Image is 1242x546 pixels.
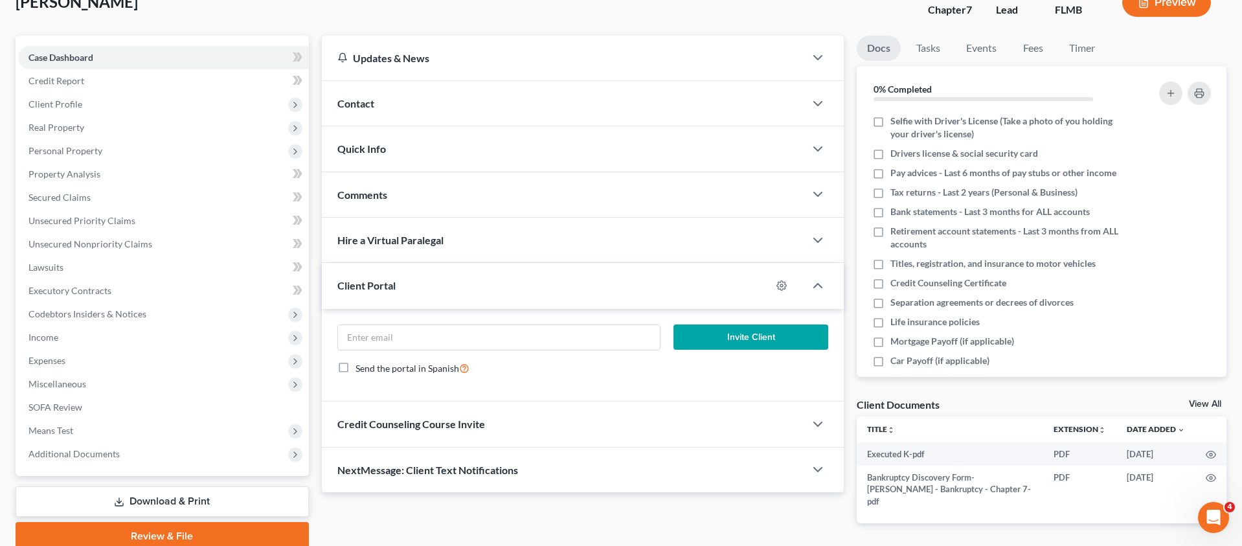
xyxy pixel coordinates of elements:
[18,233,309,256] a: Unsecured Nonpriority Claims
[356,363,459,374] span: Send the portal in Spanish
[857,442,1043,466] td: Executed K-pdf
[890,205,1090,218] span: Bank statements - Last 3 months for ALL accounts
[1098,426,1106,434] i: unfold_more
[28,192,91,203] span: Secured Claims
[928,3,975,17] div: Chapter
[874,84,932,95] strong: 0% Completed
[1116,442,1195,466] td: [DATE]
[28,215,135,226] span: Unsecured Priority Claims
[337,464,518,476] span: NextMessage: Client Text Notifications
[890,354,989,367] span: Car Payoff (if applicable)
[890,257,1096,270] span: Titles, registration, and insurance to motor vehicles
[28,425,73,436] span: Means Test
[890,225,1123,251] span: Retirement account statements - Last 3 months from ALL accounts
[28,238,152,249] span: Unsecured Nonpriority Claims
[857,398,940,411] div: Client Documents
[28,448,120,459] span: Additional Documents
[890,277,1006,290] span: Credit Counseling Certificate
[337,279,396,291] span: Client Portal
[890,147,1038,160] span: Drivers license & social security card
[28,378,86,389] span: Miscellaneous
[1177,426,1185,434] i: expand_more
[1043,466,1116,513] td: PDF
[28,168,100,179] span: Property Analysis
[867,424,895,434] a: Titleunfold_more
[890,335,1014,348] span: Mortgage Payoff (if applicable)
[18,163,309,186] a: Property Analysis
[338,325,660,350] input: Enter email
[28,402,82,413] span: SOFA Review
[18,209,309,233] a: Unsecured Priority Claims
[1043,442,1116,466] td: PDF
[906,36,951,61] a: Tasks
[966,3,972,16] span: 7
[1055,3,1101,17] div: FLMB
[28,122,84,133] span: Real Property
[1054,424,1106,434] a: Extensionunfold_more
[1116,466,1195,513] td: [DATE]
[857,36,901,61] a: Docs
[337,188,387,201] span: Comments
[28,355,65,366] span: Expenses
[28,332,58,343] span: Income
[1012,36,1054,61] a: Fees
[28,75,84,86] span: Credit Report
[28,145,102,156] span: Personal Property
[673,324,829,350] button: Invite Client
[1127,424,1185,434] a: Date Added expand_more
[890,166,1116,179] span: Pay advices - Last 6 months of pay stubs or other income
[956,36,1007,61] a: Events
[857,466,1043,513] td: Bankruptcy Discovery Form-[PERSON_NAME] - Bankruptcy - Chapter 7-pdf
[1225,502,1235,512] span: 4
[28,285,111,296] span: Executory Contracts
[337,418,485,430] span: Credit Counseling Course Invite
[18,256,309,279] a: Lawsuits
[1189,400,1221,409] a: View All
[28,308,146,319] span: Codebtors Insiders & Notices
[18,46,309,69] a: Case Dashboard
[337,142,386,155] span: Quick Info
[28,262,63,273] span: Lawsuits
[28,52,93,63] span: Case Dashboard
[16,486,309,517] a: Download & Print
[890,186,1078,199] span: Tax returns - Last 2 years (Personal & Business)
[890,315,980,328] span: Life insurance policies
[28,98,82,109] span: Client Profile
[890,115,1123,141] span: Selfie with Driver's License (Take a photo of you holding your driver's license)
[337,51,790,65] div: Updates & News
[18,396,309,419] a: SOFA Review
[1059,36,1105,61] a: Timer
[996,3,1034,17] div: Lead
[18,279,309,302] a: Executory Contracts
[337,234,444,246] span: Hire a Virtual Paralegal
[1198,502,1229,533] iframe: Intercom live chat
[337,97,374,109] span: Contact
[18,186,309,209] a: Secured Claims
[18,69,309,93] a: Credit Report
[890,296,1074,309] span: Separation agreements or decrees of divorces
[887,426,895,434] i: unfold_more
